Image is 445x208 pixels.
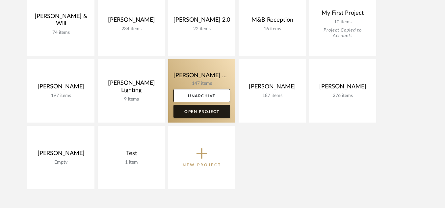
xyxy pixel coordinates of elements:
[244,93,301,99] div: 187 items
[33,150,89,160] div: [PERSON_NAME]
[173,105,230,118] a: Open Project
[244,26,301,32] div: 16 items
[173,16,230,26] div: [PERSON_NAME] 2.0
[314,10,371,19] div: My First Project
[103,80,160,97] div: [PERSON_NAME] Lighting
[173,26,230,32] div: 22 items
[33,93,89,99] div: 197 items
[33,13,89,30] div: [PERSON_NAME] & Will
[244,16,301,26] div: M&B Reception
[103,26,160,32] div: 234 items
[168,126,235,189] button: New Project
[314,83,371,93] div: [PERSON_NAME]
[244,83,301,93] div: [PERSON_NAME]
[314,93,371,99] div: 276 items
[103,160,160,165] div: 1 item
[33,83,89,93] div: [PERSON_NAME]
[314,28,371,39] div: Project Copied to Accounts
[183,162,221,168] p: New Project
[33,160,89,165] div: Empty
[103,16,160,26] div: [PERSON_NAME]
[33,30,89,35] div: 74 items
[314,19,371,25] div: 10 items
[173,89,230,102] a: Unarchive
[103,97,160,102] div: 9 items
[103,150,160,160] div: Test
